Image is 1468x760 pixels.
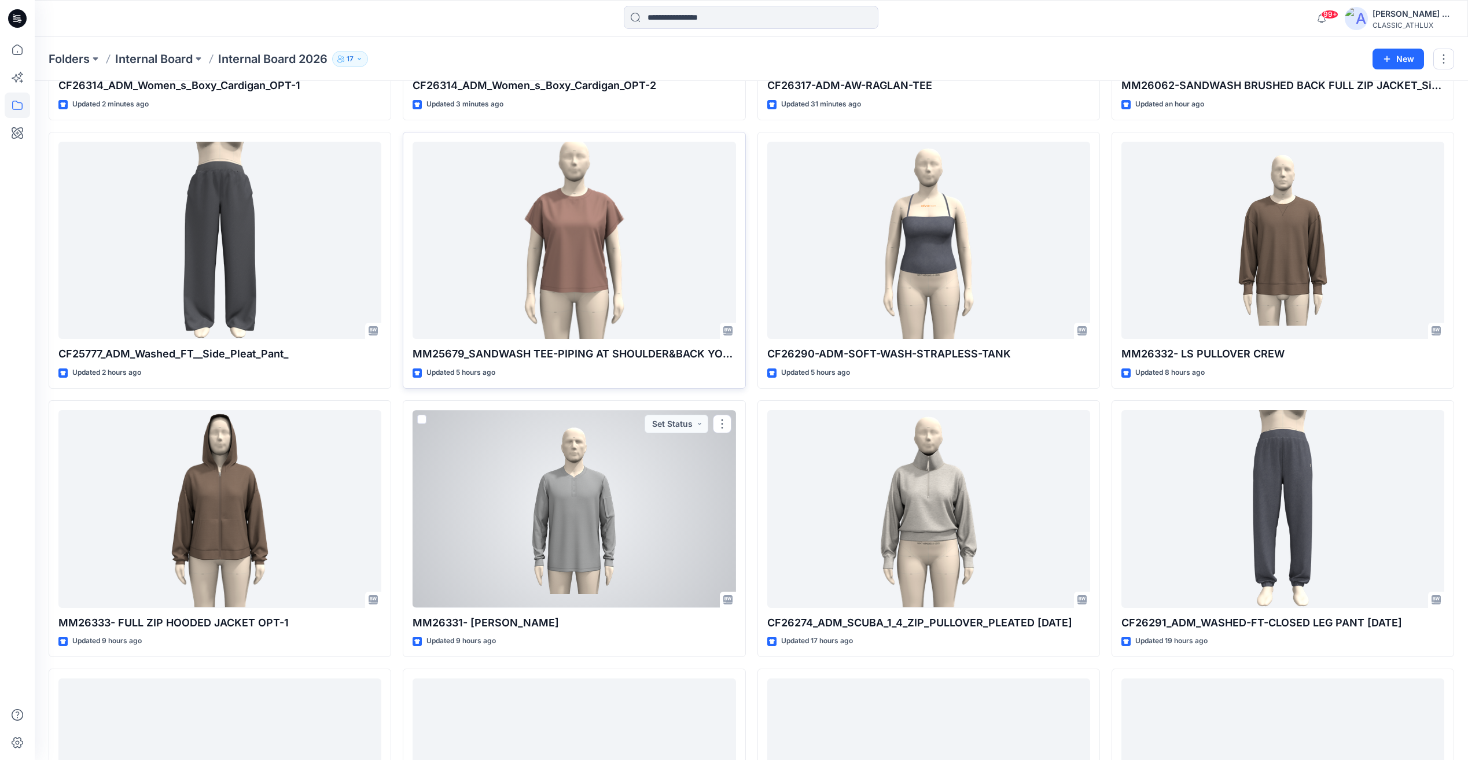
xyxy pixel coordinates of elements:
[58,142,381,339] a: CF25777_ADM_Washed_FT__Side_Pleat_Pant_
[218,51,328,67] p: Internal Board 2026
[767,346,1090,362] p: CF26290-ADM-SOFT-WASH-STRAPLESS-TANK
[1135,635,1208,647] p: Updated 19 hours ago
[413,78,735,94] p: CF26314_ADM_Women_s_Boxy_Cardigan_OPT-2
[1121,142,1444,339] a: MM26332- LS PULLOVER CREW
[72,367,141,379] p: Updated 2 hours ago
[413,410,735,607] a: MM26331- LS HENLEY
[1121,78,1444,94] p: MM26062-SANDWASH BRUSHED BACK FULL ZIP JACKET_Size Set
[49,51,90,67] a: Folders
[781,98,861,110] p: Updated 31 minutes ago
[72,98,149,110] p: Updated 2 minutes ago
[58,410,381,607] a: MM26333- FULL ZIP HOODED JACKET OPT-1
[347,53,354,65] p: 17
[1373,21,1454,29] div: CLASSIC_ATHLUX
[413,142,735,339] a: MM25679_SANDWASH TEE-PIPING AT SHOULDER&BACK YOKE
[58,78,381,94] p: CF26314_ADM_Women_s_Boxy_Cardigan_OPT-1
[72,635,142,647] p: Updated 9 hours ago
[58,346,381,362] p: CF25777_ADM_Washed_FT__Side_Pleat_Pant_
[115,51,193,67] a: Internal Board
[1373,49,1424,69] button: New
[332,51,368,67] button: 17
[767,142,1090,339] a: CF26290-ADM-SOFT-WASH-STRAPLESS-TANK
[767,78,1090,94] p: CF26317-ADM-AW-RAGLAN-TEE
[1121,410,1444,607] a: CF26291_ADM_WASHED-FT-CLOSED LEG PANT 12OCT25
[426,635,496,647] p: Updated 9 hours ago
[781,367,850,379] p: Updated 5 hours ago
[426,98,503,110] p: Updated 3 minutes ago
[413,346,735,362] p: MM25679_SANDWASH TEE-PIPING AT SHOULDER&BACK YOKE
[413,615,735,631] p: MM26331- [PERSON_NAME]
[781,635,853,647] p: Updated 17 hours ago
[1135,98,1204,110] p: Updated an hour ago
[1321,10,1338,19] span: 99+
[426,367,495,379] p: Updated 5 hours ago
[58,615,381,631] p: MM26333- FULL ZIP HOODED JACKET OPT-1
[1121,615,1444,631] p: CF26291_ADM_WASHED-FT-CLOSED LEG PANT [DATE]
[1121,346,1444,362] p: MM26332- LS PULLOVER CREW
[767,615,1090,631] p: CF26274_ADM_SCUBA_1_4_ZIP_PULLOVER_PLEATED [DATE]
[1135,367,1205,379] p: Updated 8 hours ago
[1345,7,1368,30] img: avatar
[767,410,1090,607] a: CF26274_ADM_SCUBA_1_4_ZIP_PULLOVER_PLEATED 12OCT25
[1373,7,1454,21] div: [PERSON_NAME] Cfai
